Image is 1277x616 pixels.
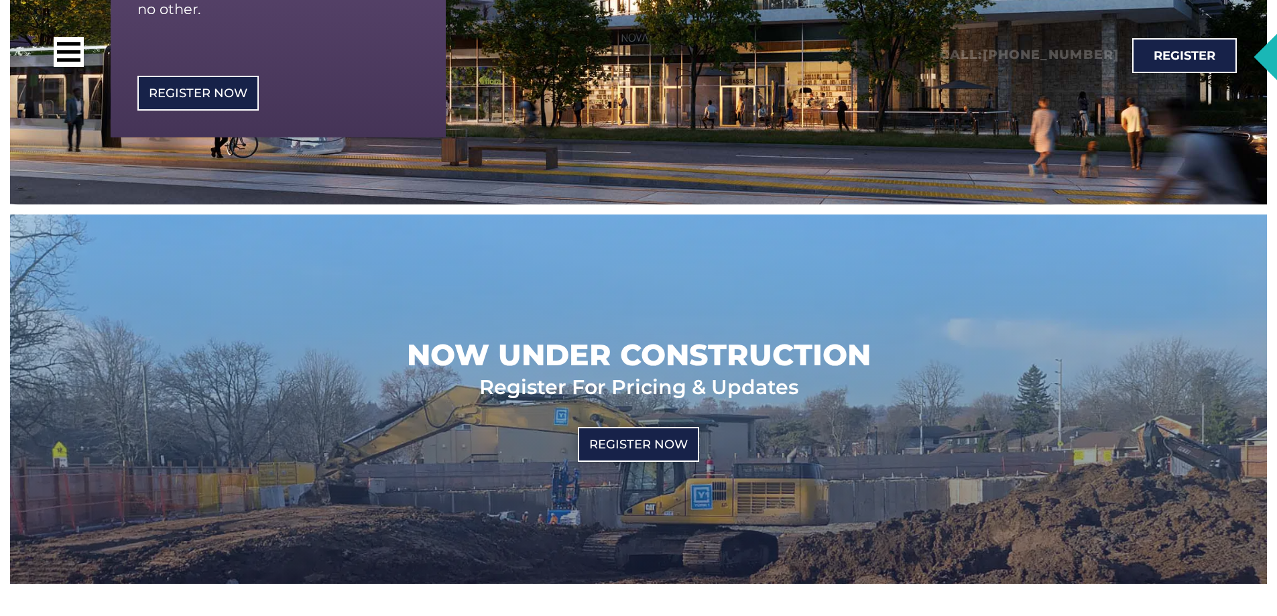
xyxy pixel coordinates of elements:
[983,47,1119,62] a: [PHONE_NUMBER]
[1132,38,1237,73] a: Register
[479,374,798,400] h2: Register For Pricing & Updates
[589,438,688,450] span: Register Now
[578,427,699,462] a: Register Now
[407,336,871,374] h2: Now Under Construction
[940,47,1119,64] h2: Call:
[1154,50,1215,62] span: Register
[149,87,247,99] span: REgister Now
